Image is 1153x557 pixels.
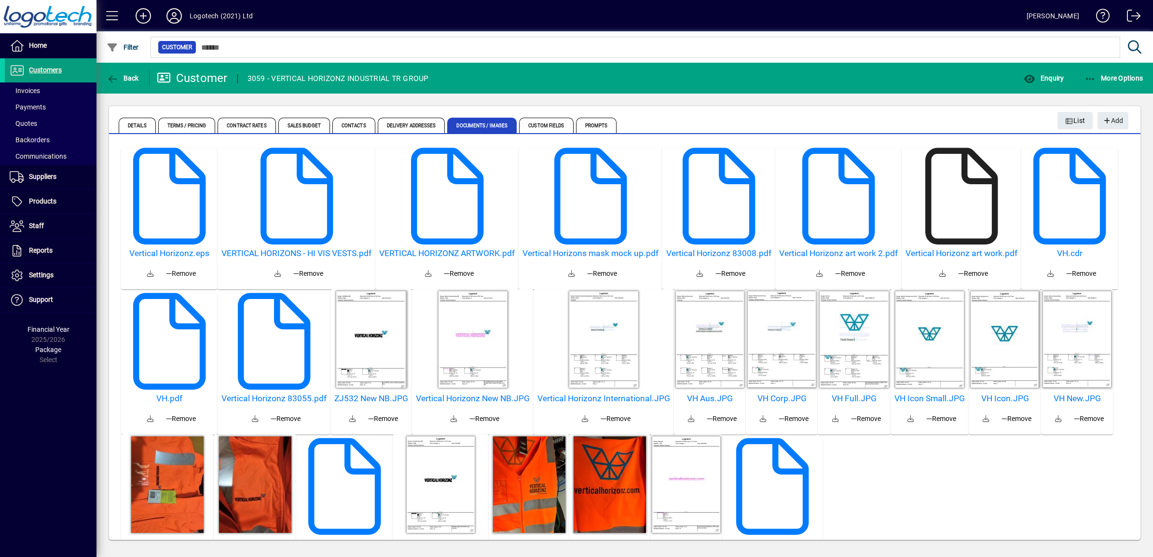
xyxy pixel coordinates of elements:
[162,410,200,427] button: Remove
[334,394,408,404] a: ZJ532 New NB.JPG
[779,248,898,258] h5: Vertical Horizonz art work 2.pdf
[654,539,718,549] a: VH Website.jpg
[125,394,214,404] a: VH.pdf
[1002,414,1031,424] span: Remove
[752,408,775,431] a: Download
[894,394,965,404] a: VH Icon Small.JPG
[332,118,375,133] span: Contacts
[573,539,646,549] a: VH Vests Back.jpeg
[597,410,634,427] button: Remove
[397,539,485,549] h5: VH Overalls New NB.jpg
[166,269,196,279] span: Remove
[162,42,192,52] span: Customer
[824,408,847,431] a: Download
[1098,112,1128,129] button: Add
[444,269,474,279] span: Remove
[1047,408,1070,431] a: Download
[10,120,37,127] span: Quotes
[35,346,61,353] span: Package
[975,408,998,431] a: Download
[341,408,364,431] a: Download
[560,262,583,285] a: Download
[5,115,96,132] a: Quotes
[218,118,275,133] span: Contract Rates
[1066,269,1096,279] span: Remove
[5,99,96,115] a: Payments
[666,248,771,258] h5: Vertical Horizonz 83008.pdf
[271,414,301,424] span: Remove
[221,394,327,404] h5: Vertical Horizonz 83055.pdf
[808,262,831,285] a: Download
[29,41,47,49] span: Home
[1089,2,1110,33] a: Knowledge Base
[218,539,292,549] a: ZJ532 RHS Vest.jpg
[125,539,210,549] a: VH532 RHS Jacket.jpg
[688,262,712,285] a: Download
[139,262,162,285] a: Download
[587,269,617,279] span: Remove
[574,408,597,431] a: Download
[247,71,429,86] div: 3059 - VERTICAL HORIZONZ INDUSTRIAL TR GROUP
[1045,394,1109,404] a: VH New.JPG
[128,7,159,25] button: Add
[267,410,304,427] button: Remove
[5,288,96,312] a: Support
[522,248,659,258] a: Vertical Horizons mask mock up.pdf
[715,269,745,279] span: Remove
[466,410,503,427] button: Remove
[293,269,323,279] span: Remove
[157,70,228,86] div: Customer
[158,118,216,133] span: Terms / Pricing
[926,414,956,424] span: Remove
[822,394,887,404] a: VH Full.JPG
[5,263,96,287] a: Settings
[922,410,960,427] button: Remove
[364,410,402,427] button: Remove
[1025,248,1114,258] a: VH.cdr
[29,222,44,230] span: Staff
[29,197,56,205] span: Products
[107,43,139,51] span: Filter
[5,132,96,148] a: Backorders
[190,8,253,24] div: Logotech (2021) Ltd
[750,394,814,404] a: VH Corp.JPG
[775,410,812,427] button: Remove
[678,394,742,404] a: VH Aus.JPG
[998,410,1035,427] button: Remove
[1070,410,1108,427] button: Remove
[162,265,200,282] button: Remove
[442,408,466,431] a: Download
[601,414,631,424] span: Remove
[1027,8,1079,24] div: [PERSON_NAME]
[576,118,617,133] span: Prompts
[1120,2,1141,33] a: Logout
[835,269,865,279] span: Remove
[5,214,96,238] a: Staff
[847,410,885,427] button: Remove
[831,265,869,282] button: Remove
[779,414,809,424] span: Remove
[104,39,141,56] button: Filter
[289,265,327,282] button: Remove
[906,248,1017,258] h5: Vertical Horizonz art work.pdf
[973,394,1037,404] h5: VH Icon.JPG
[119,118,156,133] span: Details
[493,539,565,549] a: VH Vests front.jpeg
[5,239,96,263] a: Reports
[266,262,289,285] a: Download
[958,269,988,279] span: Remove
[5,148,96,164] a: Communications
[447,118,517,133] span: Documents / Images
[278,118,330,133] span: Sales Budget
[10,136,50,144] span: Backorders
[96,69,150,87] app-page-header-button: Back
[1024,74,1064,82] span: Enquiry
[125,248,214,258] a: Vertical Horizonz.eps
